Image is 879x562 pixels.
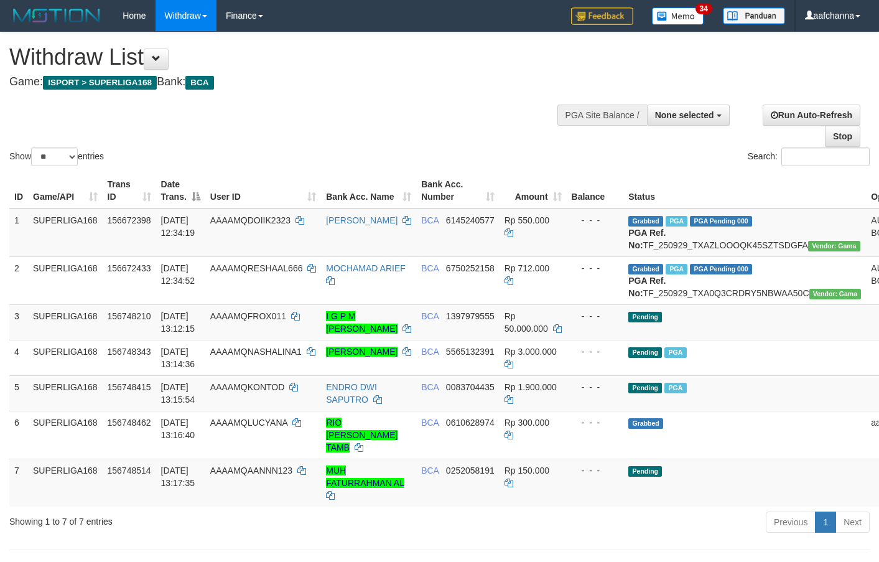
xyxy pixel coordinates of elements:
span: AAAAMQAANNN123 [210,466,292,475]
span: [DATE] 13:16:40 [161,418,195,440]
img: MOTION_logo.png [9,6,104,25]
span: [DATE] 12:34:52 [161,263,195,286]
span: ISPORT > SUPERLIGA168 [43,76,157,90]
span: Grabbed [628,264,663,274]
span: Grabbed [628,216,663,227]
div: - - - [572,214,619,227]
div: - - - [572,416,619,429]
span: Copy 1397979555 to clipboard [446,311,495,321]
b: PGA Ref. No: [628,276,666,298]
span: 156748343 [108,347,151,357]
a: MUH FATURRAHMAN AL [326,466,404,488]
th: Trans ID: activate to sort column ascending [103,173,156,208]
select: Showentries [31,148,78,166]
span: Copy 0610628974 to clipboard [446,418,495,428]
span: BCA [421,347,439,357]
th: Date Trans.: activate to sort column descending [156,173,205,208]
th: Amount: activate to sort column ascending [500,173,567,208]
span: BCA [421,215,439,225]
a: MOCHAMAD ARIEF [326,263,406,273]
td: SUPERLIGA168 [28,375,103,411]
span: Vendor URL: https://trx31.1velocity.biz [809,289,862,299]
span: Pending [628,347,662,358]
td: 6 [9,411,28,459]
span: Rp 3.000.000 [505,347,557,357]
th: Game/API: activate to sort column ascending [28,173,103,208]
td: 4 [9,340,28,375]
span: 34 [695,3,712,14]
a: ENDRO DWI SAPUTRO [326,382,377,405]
span: [DATE] 13:12:15 [161,311,195,334]
th: Balance [567,173,624,208]
td: SUPERLIGA168 [28,208,103,257]
a: RIO [PERSON_NAME] TAMB [326,418,398,452]
span: AAAAMQFROX011 [210,311,286,321]
a: [PERSON_NAME] [326,347,398,357]
td: SUPERLIGA168 [28,411,103,459]
td: SUPERLIGA168 [28,256,103,304]
a: Stop [825,126,860,147]
td: 3 [9,304,28,340]
span: AAAAMQKONTOD [210,382,285,392]
span: Pending [628,466,662,477]
button: None selected [647,105,730,126]
span: Pending [628,383,662,393]
span: 156748514 [108,466,151,475]
span: [DATE] 13:14:36 [161,347,195,369]
span: 156748415 [108,382,151,392]
span: Rp 712.000 [505,263,549,273]
span: BCA [421,263,439,273]
span: Marked by aafsoycanthlai [666,216,687,227]
span: Copy 6750252158 to clipboard [446,263,495,273]
span: PGA Pending [690,264,752,274]
span: Copy 5565132391 to clipboard [446,347,495,357]
td: SUPERLIGA168 [28,459,103,507]
a: [PERSON_NAME] [326,215,398,225]
div: Showing 1 to 7 of 7 entries [9,510,357,528]
b: PGA Ref. No: [628,228,666,250]
a: Run Auto-Refresh [763,105,860,126]
th: Bank Acc. Number: activate to sort column ascending [416,173,500,208]
a: 1 [815,512,836,533]
td: 7 [9,459,28,507]
td: SUPERLIGA168 [28,340,103,375]
td: 2 [9,256,28,304]
h1: Withdraw List [9,45,574,70]
span: BCA [421,466,439,475]
span: Marked by aafsoycanthlai [666,264,687,274]
h4: Game: Bank: [9,76,574,88]
span: Rp 150.000 [505,466,549,475]
td: 5 [9,375,28,411]
a: Next [835,512,870,533]
span: 156672398 [108,215,151,225]
span: None selected [655,110,714,120]
div: - - - [572,345,619,358]
span: Rp 550.000 [505,215,549,225]
span: Vendor URL: https://trx31.1velocity.biz [808,241,860,251]
span: AAAAMQDOIIK2323 [210,215,291,225]
img: Button%20Memo.svg [652,7,704,25]
input: Search: [781,148,870,166]
span: BCA [421,382,439,392]
span: AAAAMQRESHAAL666 [210,263,303,273]
label: Show entries [9,148,104,166]
span: BCA [421,311,439,321]
span: Grabbed [628,418,663,429]
img: panduan.png [723,7,785,24]
span: Marked by aafsoycanthlai [664,383,686,393]
td: TF_250929_TXA0Q3CRDRY5NBWAA50C [623,256,866,304]
span: PGA Pending [690,216,752,227]
span: Marked by aafsoycanthlai [664,347,686,358]
span: Rp 300.000 [505,418,549,428]
div: PGA Site Balance / [557,105,647,126]
span: Copy 6145240577 to clipboard [446,215,495,225]
span: Copy 0252058191 to clipboard [446,466,495,475]
span: 156748210 [108,311,151,321]
td: SUPERLIGA168 [28,304,103,340]
span: [DATE] 12:34:19 [161,215,195,238]
th: User ID: activate to sort column ascending [205,173,321,208]
th: Status [623,173,866,208]
span: Pending [628,312,662,322]
span: BCA [185,76,213,90]
div: - - - [572,464,619,477]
